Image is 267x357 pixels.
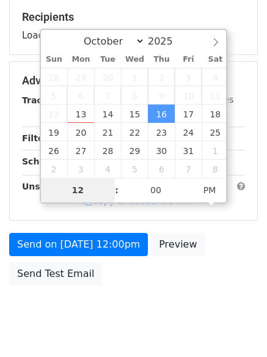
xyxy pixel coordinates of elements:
[41,178,115,202] input: Hour
[206,298,267,357] iframe: Chat Widget
[148,123,175,141] span: October 23, 2025
[41,105,68,123] span: October 12, 2025
[175,86,202,105] span: October 10, 2025
[202,86,229,105] span: October 11, 2025
[94,160,121,178] span: November 4, 2025
[67,160,94,178] span: November 3, 2025
[22,10,245,42] div: Loading...
[115,178,119,202] span: :
[94,141,121,160] span: October 28, 2025
[41,56,68,64] span: Sun
[148,141,175,160] span: October 30, 2025
[121,141,148,160] span: October 29, 2025
[82,196,192,207] a: Copy unsubscribe link
[67,123,94,141] span: October 20, 2025
[151,233,205,256] a: Preview
[94,68,121,86] span: September 30, 2025
[22,156,66,166] strong: Schedule
[175,123,202,141] span: October 24, 2025
[145,35,189,47] input: Year
[202,56,229,64] span: Sat
[67,86,94,105] span: October 6, 2025
[193,178,227,202] span: Click to toggle
[41,86,68,105] span: October 5, 2025
[67,56,94,64] span: Mon
[202,141,229,160] span: November 1, 2025
[121,68,148,86] span: October 1, 2025
[202,160,229,178] span: November 8, 2025
[67,105,94,123] span: October 13, 2025
[41,160,68,178] span: November 2, 2025
[175,105,202,123] span: October 17, 2025
[22,133,53,143] strong: Filters
[41,123,68,141] span: October 19, 2025
[94,86,121,105] span: October 7, 2025
[121,160,148,178] span: November 5, 2025
[121,86,148,105] span: October 8, 2025
[175,68,202,86] span: October 3, 2025
[9,233,148,256] a: Send on [DATE] 12:00pm
[94,56,121,64] span: Tue
[148,105,175,123] span: October 16, 2025
[148,86,175,105] span: October 9, 2025
[202,68,229,86] span: October 4, 2025
[148,68,175,86] span: October 2, 2025
[22,182,82,191] strong: Unsubscribe
[67,141,94,160] span: October 27, 2025
[41,141,68,160] span: October 26, 2025
[67,68,94,86] span: September 29, 2025
[148,56,175,64] span: Thu
[148,160,175,178] span: November 6, 2025
[9,262,102,285] a: Send Test Email
[22,95,63,105] strong: Tracking
[175,56,202,64] span: Fri
[41,68,68,86] span: September 28, 2025
[22,10,245,24] h5: Recipients
[175,160,202,178] span: November 7, 2025
[202,105,229,123] span: October 18, 2025
[121,105,148,123] span: October 15, 2025
[202,123,229,141] span: October 25, 2025
[119,178,193,202] input: Minute
[121,123,148,141] span: October 22, 2025
[22,74,245,87] h5: Advanced
[94,105,121,123] span: October 14, 2025
[94,123,121,141] span: October 21, 2025
[175,141,202,160] span: October 31, 2025
[121,56,148,64] span: Wed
